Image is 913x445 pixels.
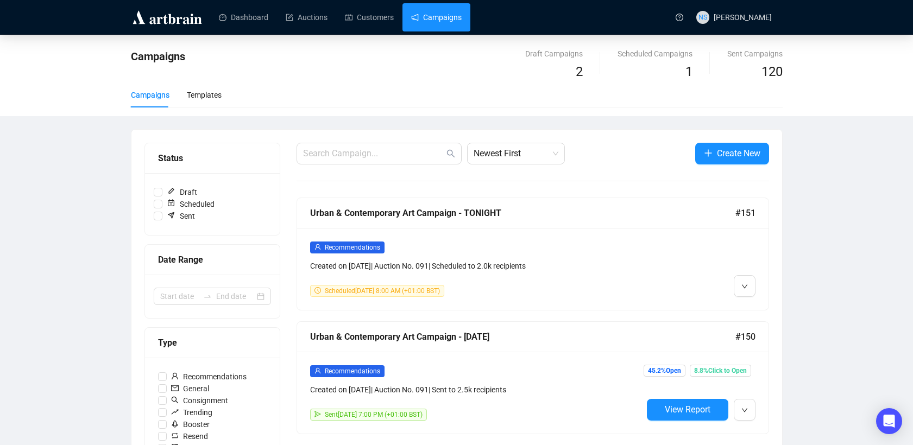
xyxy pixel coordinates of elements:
[411,3,462,31] a: Campaigns
[297,198,769,310] a: Urban & Contemporary Art Campaign - TONIGHT#151userRecommendationsCreated on [DATE]| Auction No. ...
[303,147,444,160] input: Search Campaign...
[685,64,692,79] span: 1
[741,407,748,414] span: down
[203,292,212,301] span: swap-right
[167,383,213,395] span: General
[131,50,185,63] span: Campaigns
[171,396,179,404] span: search
[690,365,751,377] span: 8.8% Click to Open
[314,244,321,250] span: user
[314,411,321,417] span: send
[171,408,179,416] span: rise
[727,48,783,60] div: Sent Campaigns
[704,149,713,157] span: plus
[698,12,707,23] span: NS
[876,408,902,434] div: Open Intercom Messenger
[203,292,212,301] span: to
[131,9,204,26] img: logo
[735,330,755,344] span: #150
[216,290,255,302] input: End date
[310,384,643,396] div: Created on [DATE] | Auction No. 091 | Sent to 2.5k recipients
[160,290,199,302] input: Start date
[741,283,748,290] span: down
[297,321,769,434] a: Urban & Contemporary Art Campaign - [DATE]#150userRecommendationsCreated on [DATE]| Auction No. 0...
[310,330,735,344] div: Urban & Contemporary Art Campaign - [DATE]
[325,411,423,418] span: Sent [DATE] 7:00 PM (+01:00 BST)
[644,365,685,377] span: 45.2% Open
[167,418,214,430] span: Booster
[525,48,583,60] div: Draft Campaigns
[314,367,321,374] span: user
[131,89,169,101] div: Campaigns
[171,420,179,428] span: rocket
[647,399,728,421] button: View Report
[171,432,179,440] span: retweet
[325,287,440,295] span: Scheduled [DATE] 8:00 AM (+01:00 BST)
[171,384,179,392] span: mail
[158,336,267,349] div: Type
[158,151,267,165] div: Status
[167,406,217,418] span: Trending
[167,430,212,442] span: Resend
[761,64,783,79] span: 120
[167,395,232,406] span: Consignment
[314,287,321,294] span: clock-circle
[162,198,219,210] span: Scheduled
[167,371,251,383] span: Recommendations
[219,3,268,31] a: Dashboard
[162,210,199,222] span: Sent
[171,372,179,380] span: user
[325,367,380,375] span: Recommendations
[576,64,583,79] span: 2
[310,260,643,272] div: Created on [DATE] | Auction No. 091 | Scheduled to 2.0k recipients
[162,186,202,198] span: Draft
[714,13,772,22] span: [PERSON_NAME]
[695,143,769,164] button: Create New
[310,206,735,220] div: Urban & Contemporary Art Campaign - TONIGHT
[187,89,222,101] div: Templates
[446,149,455,158] span: search
[676,14,683,21] span: question-circle
[158,253,267,266] div: Date Range
[325,244,380,251] span: Recommendations
[474,143,558,164] span: Newest First
[665,404,710,415] span: View Report
[618,48,692,60] div: Scheduled Campaigns
[735,206,755,220] span: #151
[345,3,394,31] a: Customers
[286,3,328,31] a: Auctions
[717,147,760,160] span: Create New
